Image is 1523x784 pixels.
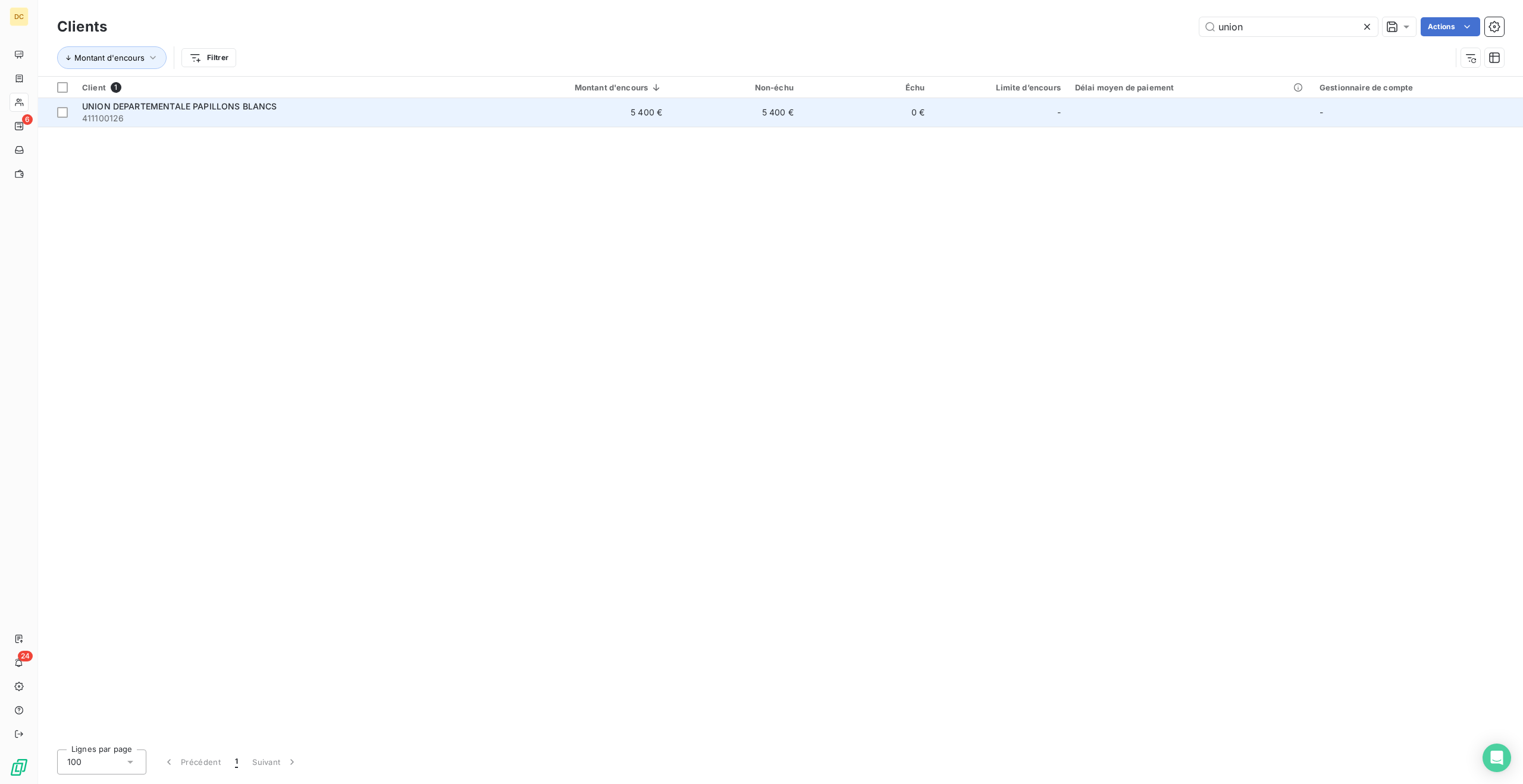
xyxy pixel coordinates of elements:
span: 100 [67,756,82,768]
span: 1 [111,82,121,93]
button: 1 [228,749,245,774]
span: UNION DEPARTEMENTALE PAPILLONS BLANCS [82,101,277,111]
button: Suivant [245,749,305,774]
img: Logo LeanPay [10,758,29,777]
div: Échu [808,83,925,92]
span: 411100126 [82,112,462,124]
button: Actions [1421,17,1480,36]
button: Filtrer [181,48,236,67]
div: DC [10,7,29,26]
div: Open Intercom Messenger [1483,744,1511,772]
h3: Clients [57,16,107,37]
div: Montant d'encours [476,83,662,92]
div: Limite d’encours [939,83,1061,92]
input: Rechercher [1199,17,1378,36]
span: - [1320,107,1323,117]
div: Non-échu [676,83,794,92]
div: Gestionnaire de compte [1320,83,1516,92]
span: Client [82,83,106,92]
span: 24 [18,651,33,661]
td: 5 400 € [669,98,801,127]
span: 6 [22,114,33,125]
td: 5 400 € [469,98,669,127]
span: 1 [235,756,238,768]
span: Montant d'encours [74,53,145,62]
td: 0 € [801,98,932,127]
div: Délai moyen de paiement [1075,83,1305,92]
button: Précédent [156,749,228,774]
button: Montant d'encours [57,46,167,69]
span: - [1057,106,1061,118]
